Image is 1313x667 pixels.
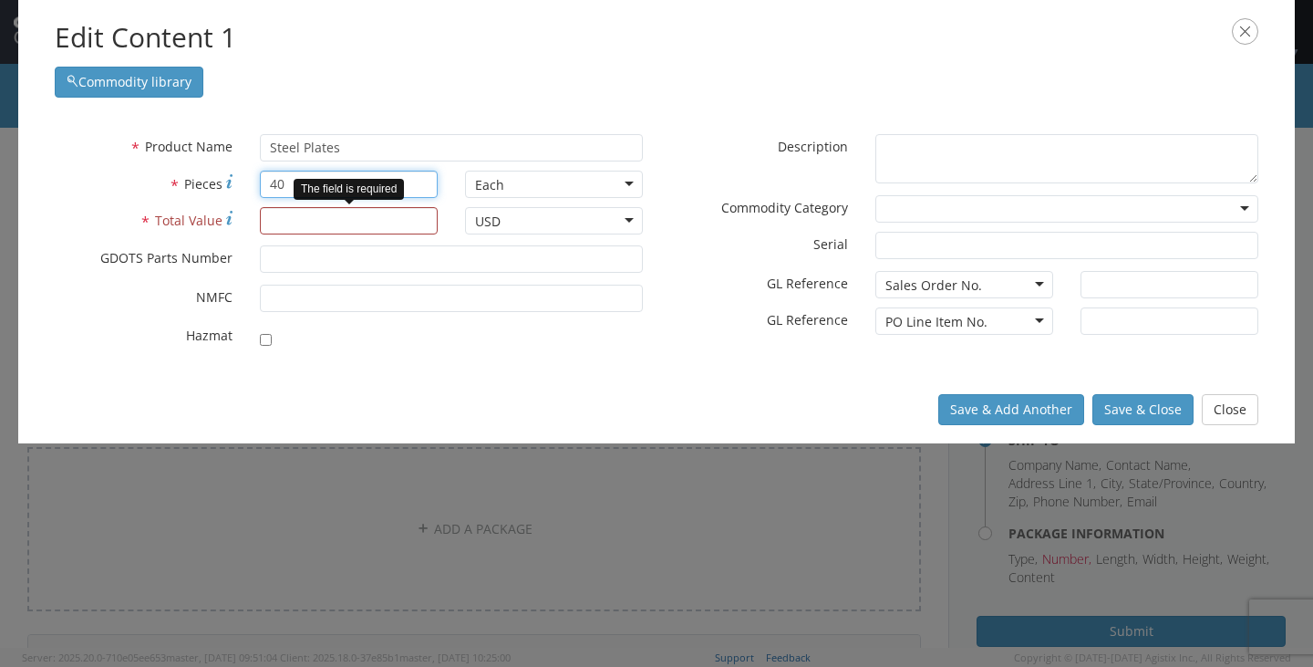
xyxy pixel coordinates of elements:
[767,311,848,328] span: GL Reference
[721,199,848,216] span: Commodity Category
[186,327,233,344] span: Hazmat
[1092,394,1194,425] button: Save & Close
[885,276,982,295] div: Sales Order No.
[475,176,504,194] div: Each
[55,67,203,98] button: Commodity library
[100,249,233,266] span: GDOTS Parts Number
[155,212,222,229] span: Total Value
[475,213,501,231] div: USD
[813,235,848,253] span: Serial
[767,275,848,292] span: GL Reference
[885,313,987,331] div: PO Line Item No.
[294,179,404,200] div: The field is required
[938,394,1084,425] button: Save & Add Another
[778,138,848,155] span: Description
[196,288,233,306] span: NMFC
[184,175,222,193] span: Pieces
[1202,394,1258,425] button: Close
[55,18,1258,57] h2: Edit Content 1
[145,138,233,155] span: Product Name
